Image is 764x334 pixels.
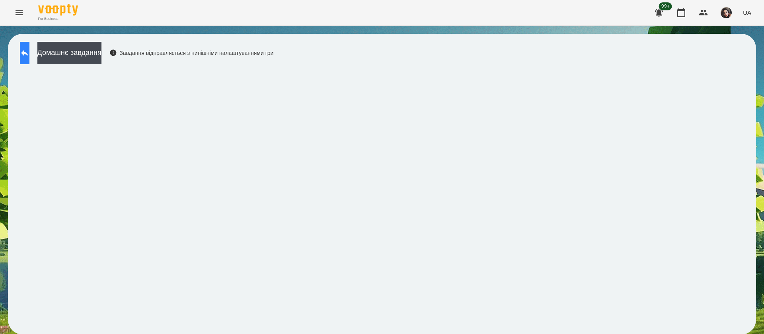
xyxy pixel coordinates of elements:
[37,42,101,64] button: Домашнє завдання
[740,5,754,20] button: UA
[743,8,751,17] span: UA
[659,2,672,10] span: 99+
[721,7,732,18] img: 415cf204168fa55e927162f296ff3726.jpg
[38,16,78,21] span: For Business
[109,49,274,57] div: Завдання відправляється з нинішніми налаштуваннями гри
[38,4,78,16] img: Voopty Logo
[10,3,29,22] button: Menu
